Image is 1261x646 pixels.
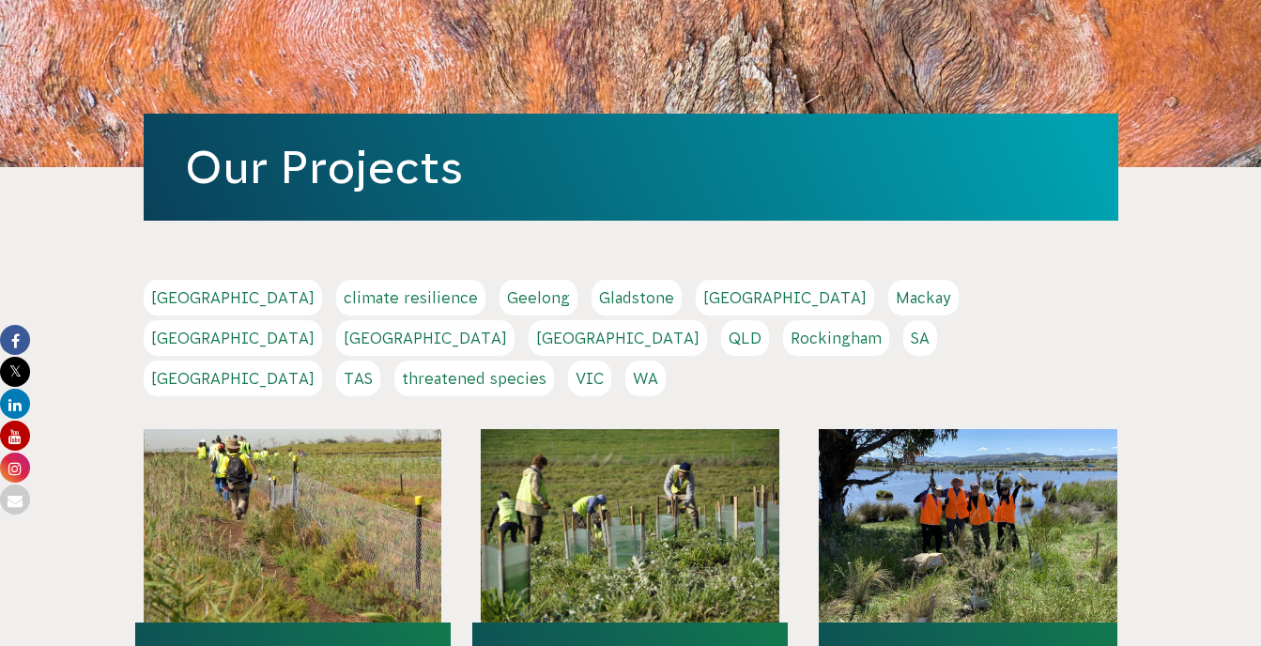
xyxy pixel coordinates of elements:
a: climate resilience [336,280,485,315]
a: Geelong [500,280,577,315]
a: [GEOGRAPHIC_DATA] [336,320,515,356]
a: WA [625,361,666,396]
a: Gladstone [592,280,682,315]
a: Rockingham [783,320,889,356]
a: Mackay [888,280,959,315]
a: [GEOGRAPHIC_DATA] [144,320,322,356]
a: QLD [721,320,769,356]
a: [GEOGRAPHIC_DATA] [144,361,322,396]
a: VIC [568,361,611,396]
a: SA [903,320,937,356]
a: [GEOGRAPHIC_DATA] [529,320,707,356]
a: TAS [336,361,380,396]
a: [GEOGRAPHIC_DATA] [144,280,322,315]
a: [GEOGRAPHIC_DATA] [696,280,874,315]
a: Our Projects [185,142,463,192]
a: threatened species [394,361,554,396]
